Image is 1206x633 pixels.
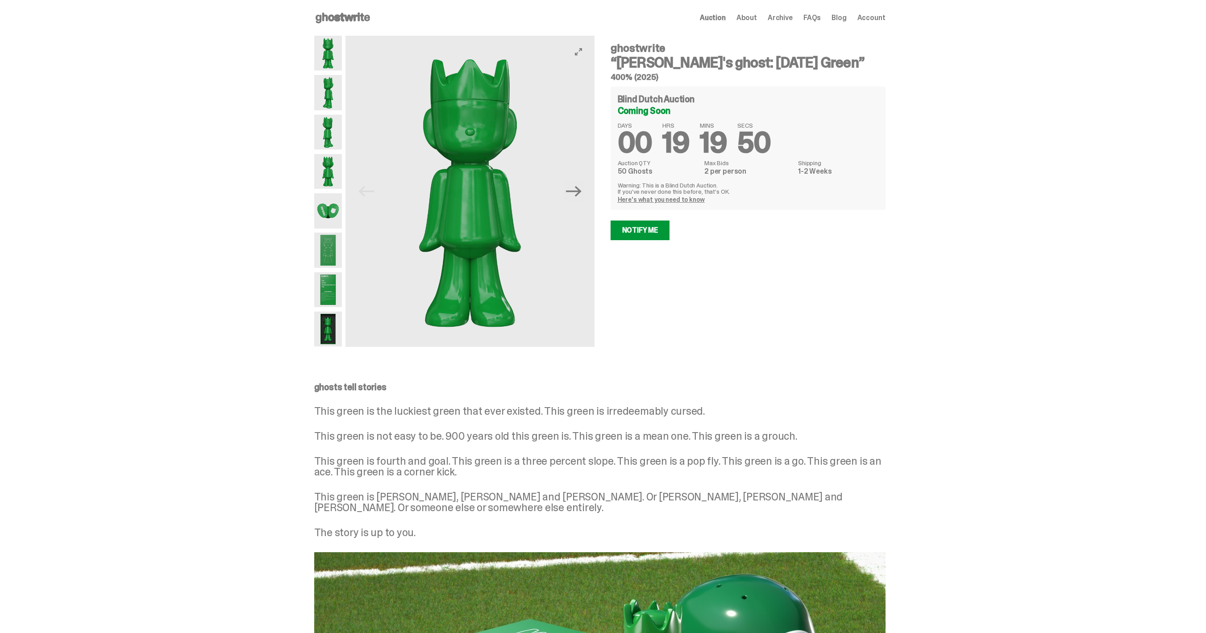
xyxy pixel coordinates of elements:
a: About [736,14,757,21]
p: This green is fourth and goal. This green is a three percent slope. This green is a pop fly. This... [314,456,886,477]
dd: 1-2 Weeks [798,168,878,175]
span: 00 [618,124,652,161]
a: Account [857,14,886,21]
img: Schrodinger_Green_Hero_6.png [314,154,342,189]
img: Schrodinger_Green_Hero_9.png [314,233,342,267]
p: The story is up to you. [314,527,886,538]
h4: Blind Dutch Auction [618,95,694,104]
button: View full-screen [573,46,584,57]
p: ghosts tell stories [314,383,886,391]
a: FAQs [803,14,821,21]
p: This green is not easy to be. 900 years old this green is. This green is a mean one. This green i... [314,431,886,441]
h4: ghostwrite [611,43,886,54]
div: Coming Soon [618,106,878,115]
span: HRS [662,122,689,129]
span: 50 [737,124,771,161]
span: 19 [662,124,689,161]
span: DAYS [618,122,652,129]
a: Here's what you need to know [618,196,705,204]
dd: 2 per person [704,168,793,175]
dt: Shipping [798,160,878,166]
a: Notify Me [611,221,670,240]
h5: 400% (2025) [611,73,886,81]
h3: “[PERSON_NAME]'s ghost: [DATE] Green” [611,55,886,70]
a: Archive [768,14,793,21]
img: Schrodinger_Green_Hero_3.png [314,115,342,150]
img: Schrodinger_Green_Hero_13.png [314,312,342,346]
button: Next [564,181,584,201]
p: This green is the luckiest green that ever existed. This green is irredeemably cursed. [314,406,886,416]
a: Auction [700,14,726,21]
img: Schrodinger_Green_Hero_2.png [314,75,342,110]
a: Blog [832,14,846,21]
dt: Auction QTY [618,160,699,166]
span: MINS [700,122,727,129]
span: 19 [700,124,727,161]
p: Warning: This is a Blind Dutch Auction. If you’ve never done this before, that’s OK. [618,182,878,195]
img: Schrodinger_Green_Hero_1.png [345,36,594,347]
dt: Max Bids [704,160,793,166]
dd: 50 Ghosts [618,168,699,175]
img: Schrodinger_Green_Hero_1.png [314,36,342,71]
p: This green is [PERSON_NAME], [PERSON_NAME] and [PERSON_NAME]. Or [PERSON_NAME], [PERSON_NAME] and... [314,491,886,513]
img: Schrodinger_Green_Hero_7.png [314,193,342,228]
span: SECS [737,122,771,129]
img: Schrodinger_Green_Hero_12.png [314,272,342,307]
